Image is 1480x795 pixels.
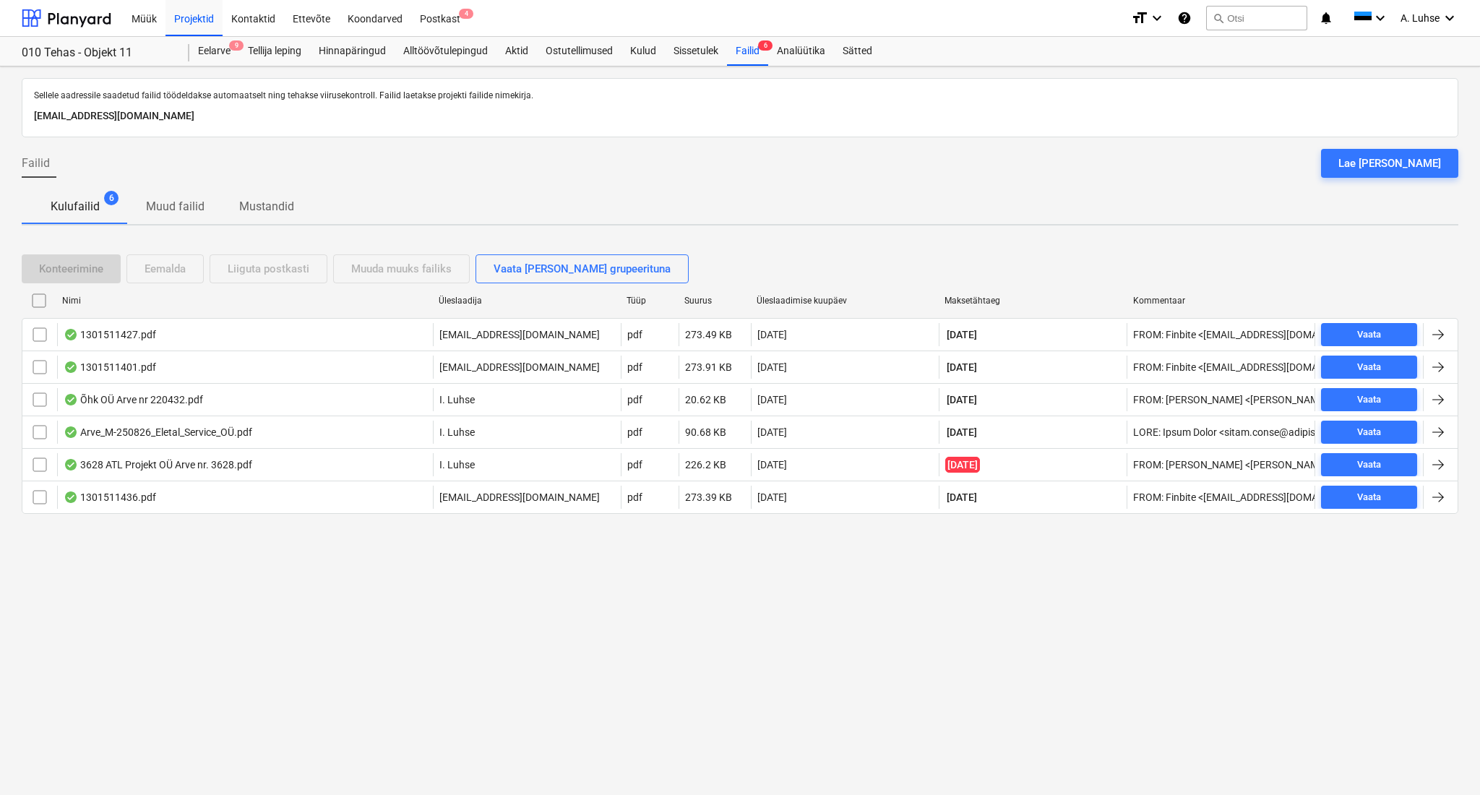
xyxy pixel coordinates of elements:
[685,459,726,470] div: 226.2 KB
[627,361,642,373] div: pdf
[727,37,768,66] a: Failid6
[439,392,475,407] p: I. Luhse
[64,361,156,373] div: 1301511401.pdf
[757,459,787,470] div: [DATE]
[64,491,156,503] div: 1301511436.pdf
[537,37,621,66] div: Ostutellimused
[758,40,773,51] span: 6
[685,491,732,503] div: 273.39 KB
[945,327,978,342] span: [DATE]
[1357,359,1381,376] div: Vaata
[1177,9,1192,27] i: Abikeskus
[64,329,156,340] div: 1301511427.pdf
[439,490,600,504] p: [EMAIL_ADDRESS][DOMAIN_NAME]
[684,296,745,306] div: Suurus
[34,108,1446,125] p: [EMAIL_ADDRESS][DOMAIN_NAME]
[189,37,239,66] div: Eelarve
[1321,149,1458,178] button: Lae [PERSON_NAME]
[757,394,787,405] div: [DATE]
[64,329,78,340] div: Andmed failist loetud
[496,37,537,66] a: Aktid
[1321,388,1417,411] button: Vaata
[945,490,978,504] span: [DATE]
[945,457,980,473] span: [DATE]
[1206,6,1307,30] button: Otsi
[395,37,496,66] a: Alltöövõtulepingud
[1357,392,1381,408] div: Vaata
[1408,726,1480,795] div: Vestlusvidin
[834,37,881,66] a: Sätted
[1357,327,1381,343] div: Vaata
[64,491,78,503] div: Andmed failist loetud
[945,296,1121,306] div: Maksetähtaeg
[627,491,642,503] div: pdf
[685,361,732,373] div: 273.91 KB
[476,254,689,283] button: Vaata [PERSON_NAME] grupeerituna
[1321,356,1417,379] button: Vaata
[459,9,473,19] span: 4
[1408,726,1480,795] iframe: Chat Widget
[1441,9,1458,27] i: keyboard_arrow_down
[51,198,100,215] p: Kulufailid
[34,90,1446,102] p: Sellele aadressile saadetud failid töödeldakse automaatselt ning tehakse viirusekontroll. Failid ...
[229,40,244,51] span: 9
[621,37,665,66] a: Kulud
[627,296,673,306] div: Tüüp
[64,394,203,405] div: Õhk OÜ Arve nr 220432.pdf
[757,491,787,503] div: [DATE]
[665,37,727,66] a: Sissetulek
[239,37,310,66] a: Tellija leping
[757,361,787,373] div: [DATE]
[1321,421,1417,444] button: Vaata
[104,191,119,205] span: 6
[685,394,726,405] div: 20.62 KB
[1401,12,1440,24] span: A. Luhse
[64,361,78,373] div: Andmed failist loetud
[64,394,78,405] div: Andmed failist loetud
[239,198,294,215] p: Mustandid
[1372,9,1389,27] i: keyboard_arrow_down
[189,37,239,66] a: Eelarve9
[1148,9,1166,27] i: keyboard_arrow_down
[1133,296,1309,306] div: Kommentaar
[757,329,787,340] div: [DATE]
[1338,154,1441,173] div: Lae [PERSON_NAME]
[727,37,768,66] div: Failid
[439,360,600,374] p: [EMAIL_ADDRESS][DOMAIN_NAME]
[1319,9,1333,27] i: notifications
[757,296,933,306] div: Üleslaadimise kuupäev
[439,457,475,472] p: I. Luhse
[310,37,395,66] div: Hinnapäringud
[685,426,726,438] div: 90.68 KB
[494,259,671,278] div: Vaata [PERSON_NAME] grupeerituna
[439,425,475,439] p: I. Luhse
[627,459,642,470] div: pdf
[1213,12,1224,24] span: search
[945,360,978,374] span: [DATE]
[1321,323,1417,346] button: Vaata
[62,296,427,306] div: Nimi
[757,426,787,438] div: [DATE]
[1357,489,1381,506] div: Vaata
[627,329,642,340] div: pdf
[64,459,78,470] div: Andmed failist loetud
[146,198,205,215] p: Muud failid
[1357,424,1381,441] div: Vaata
[1321,453,1417,476] button: Vaata
[22,155,50,172] span: Failid
[1357,457,1381,473] div: Vaata
[64,459,252,470] div: 3628 ATL Projekt OÜ Arve nr. 3628.pdf
[22,46,172,61] div: 010 Tehas - Objekt 11
[685,329,732,340] div: 273.49 KB
[1321,486,1417,509] button: Vaata
[945,392,978,407] span: [DATE]
[627,394,642,405] div: pdf
[768,37,834,66] a: Analüütika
